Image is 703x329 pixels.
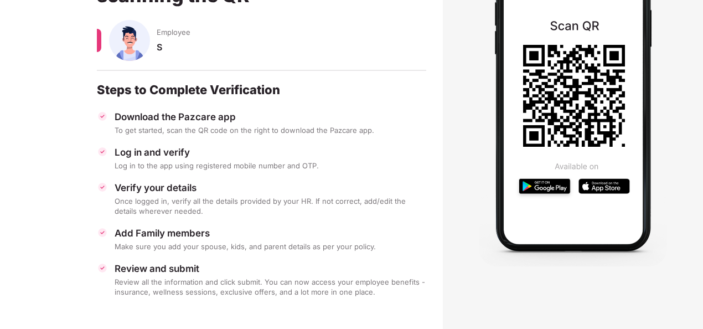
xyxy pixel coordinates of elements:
div: Review and submit [115,263,426,275]
div: Log in and verify [115,146,426,158]
span: Employee [157,27,190,37]
img: svg+xml;base64,PHN2ZyBpZD0iVGljay0zMngzMiIgeG1sbnM9Imh0dHA6Ly93d3cudzMub3JnLzIwMDAvc3ZnIiB3aWR0aD... [97,263,108,274]
img: svg+xml;base64,PHN2ZyBpZD0iVGljay0zMngzMiIgeG1sbnM9Imh0dHA6Ly93d3cudzMub3JnLzIwMDAvc3ZnIiB3aWR0aD... [97,146,108,157]
img: svg+xml;base64,PHN2ZyBpZD0iVGljay0zMngzMiIgeG1sbnM9Imh0dHA6Ly93d3cudzMub3JnLzIwMDAvc3ZnIiB3aWR0aD... [97,182,108,193]
div: Add Family members [115,227,426,239]
div: To get started, scan the QR code on the right to download the Pazcare app. [115,125,426,135]
div: S [157,42,426,63]
div: Log in to the app using registered mobile number and OTP. [115,161,426,171]
img: svg+xml;base64,PHN2ZyBpZD0iVGljay0zMngzMiIgeG1sbnM9Imh0dHA6Ly93d3cudzMub3JnLzIwMDAvc3ZnIiB3aWR0aD... [97,227,108,238]
div: Verify your details [115,182,426,194]
div: Download the Pazcare app [115,111,426,123]
div: Review all the information and click submit. You can now access your employee benefits - insuranc... [115,277,426,297]
div: Once logged in, verify all the details provided by your HR. If not correct, add/edit the details ... [115,196,426,216]
div: Steps to Complete Verification [97,82,426,97]
img: svg+xml;base64,PHN2ZyBpZD0iU3BvdXNlX01hbGUiIHhtbG5zPSJodHRwOi8vd3d3LnczLm9yZy8yMDAwL3N2ZyIgeG1sbn... [109,20,150,61]
div: Make sure you add your spouse, kids, and parent details as per your policy. [115,241,426,251]
img: svg+xml;base64,PHN2ZyBpZD0iVGljay0zMngzMiIgeG1sbnM9Imh0dHA6Ly93d3cudzMub3JnLzIwMDAvc3ZnIiB3aWR0aD... [97,111,108,122]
